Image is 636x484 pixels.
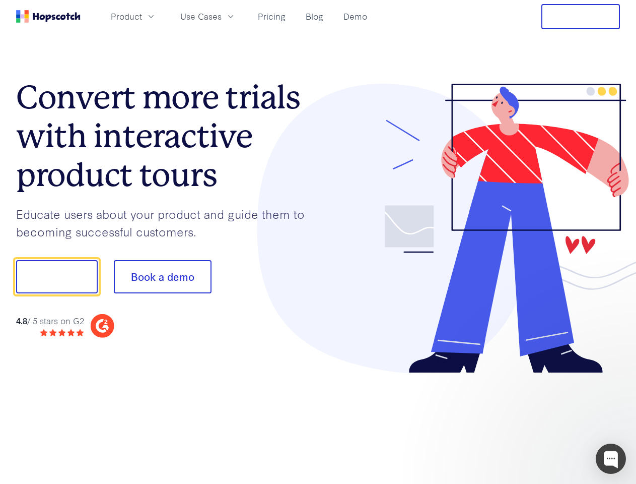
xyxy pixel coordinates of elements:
div: / 5 stars on G2 [16,315,84,327]
button: Product [105,8,162,25]
button: Show me! [16,260,98,293]
a: Pricing [254,8,290,25]
strong: 4.8 [16,315,27,326]
h1: Convert more trials with interactive product tours [16,78,318,194]
a: Demo [339,8,371,25]
button: Use Cases [174,8,242,25]
a: Home [16,10,81,23]
button: Free Trial [541,4,620,29]
span: Use Cases [180,10,222,23]
button: Book a demo [114,260,211,293]
a: Blog [302,8,327,25]
span: Product [111,10,142,23]
p: Educate users about your product and guide them to becoming successful customers. [16,205,318,240]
